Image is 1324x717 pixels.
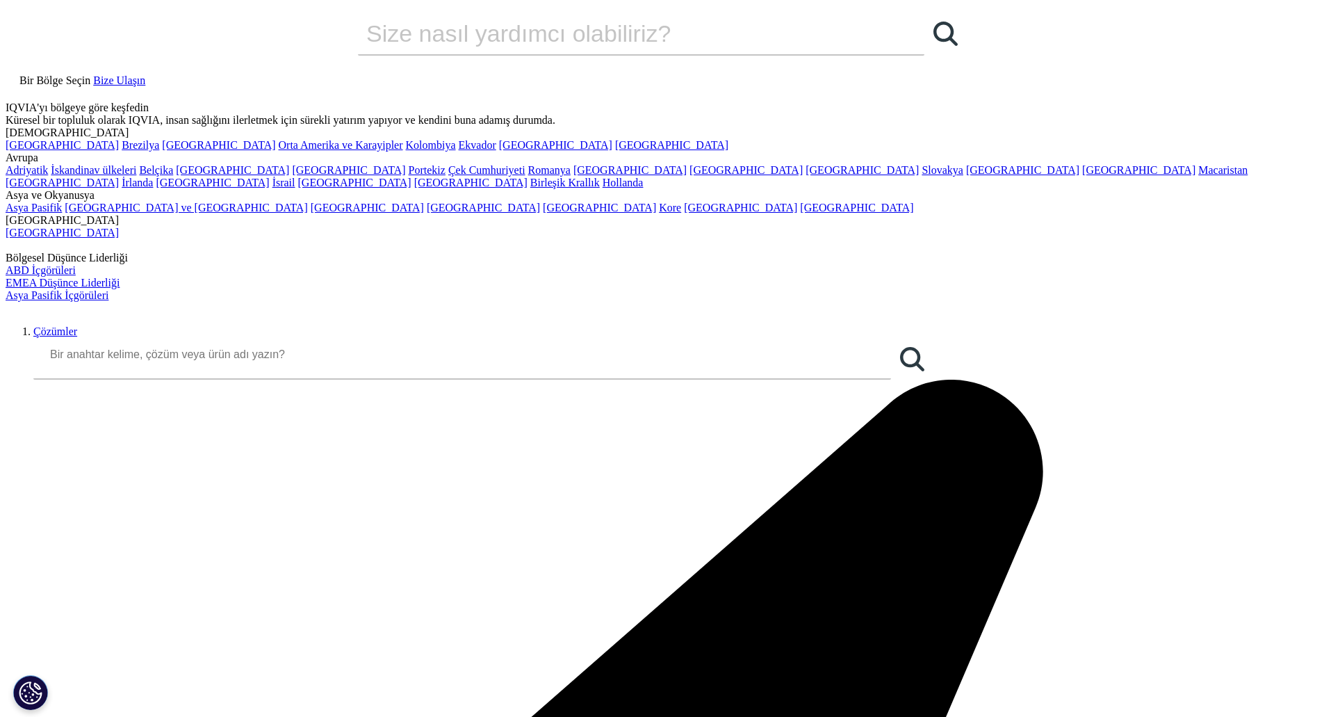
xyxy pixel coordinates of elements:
font: Avrupa [6,152,38,163]
a: Portekiz [409,164,446,176]
a: [GEOGRAPHIC_DATA] ve [GEOGRAPHIC_DATA] [65,202,307,214]
a: Kolombiya [406,139,456,151]
font: [GEOGRAPHIC_DATA] [6,139,119,151]
a: [GEOGRAPHIC_DATA] [311,202,424,214]
a: [GEOGRAPHIC_DATA] [6,227,119,239]
a: [GEOGRAPHIC_DATA] [176,164,289,176]
a: Asya Pasifik [6,202,62,214]
a: Ekvador [459,139,496,151]
font: Bir Bölge Seçin [19,74,90,86]
svg: Aramak [900,347,924,371]
a: Aramak [924,13,966,54]
button: Tanımlama Bilgisi Ayarları [13,675,48,710]
a: Bize Ulaşın [93,74,145,86]
a: [GEOGRAPHIC_DATA] [414,177,528,188]
a: [GEOGRAPHIC_DATA] [298,177,411,188]
a: [GEOGRAPHIC_DATA] [689,164,803,176]
a: [GEOGRAPHIC_DATA] [806,164,919,176]
a: Slovakya [922,164,963,176]
a: Asya Pasifik İçgörüleri [6,289,108,301]
a: [GEOGRAPHIC_DATA] [684,202,797,214]
a: Kore [659,202,681,214]
a: [GEOGRAPHIC_DATA] [800,202,913,214]
a: [GEOGRAPHIC_DATA] [499,139,612,151]
a: [GEOGRAPHIC_DATA] [427,202,540,214]
a: İskandinav ülkeleri [51,164,136,176]
a: [GEOGRAPHIC_DATA] [6,177,119,188]
a: [GEOGRAPHIC_DATA] [292,164,405,176]
font: İrlanda [122,177,153,188]
input: Aramak [33,338,891,371]
a: [GEOGRAPHIC_DATA] [162,139,275,151]
a: Brezilya [122,139,159,151]
font: IQVIA'yı bölgeye göre keşfedin [6,102,149,113]
a: [GEOGRAPHIC_DATA] [1082,164,1195,176]
a: Çözümler [33,325,77,337]
font: Bölgesel Düşünce Liderliği [6,252,128,264]
a: [GEOGRAPHIC_DATA] [156,177,269,188]
a: Belçika [139,164,173,176]
input: Aramak [358,13,885,54]
svg: Aramak [933,22,958,46]
a: Hollanda [603,177,644,188]
a: Aramak [891,338,933,380]
a: Romanya [528,164,571,176]
a: Orta Amerika ve Karayipler [279,139,403,151]
a: Adriyatik [6,164,48,176]
font: Asya ve Okyanusya [6,189,95,201]
font: [DEMOGRAPHIC_DATA] [6,127,129,138]
a: [GEOGRAPHIC_DATA] [543,202,656,214]
a: EMEA Düşünce Liderliği [6,277,120,289]
a: İsrail [272,177,295,188]
a: [GEOGRAPHIC_DATA] [966,164,1079,176]
font: [GEOGRAPHIC_DATA] [6,214,119,226]
a: Macaristan [1198,164,1248,176]
a: Çek Cumhuriyeti [448,164,525,176]
a: ABD İçgörüleri [6,264,76,276]
a: [GEOGRAPHIC_DATA] [615,139,728,151]
a: [GEOGRAPHIC_DATA] [573,164,687,176]
a: Birleşik Krallık [530,177,600,188]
